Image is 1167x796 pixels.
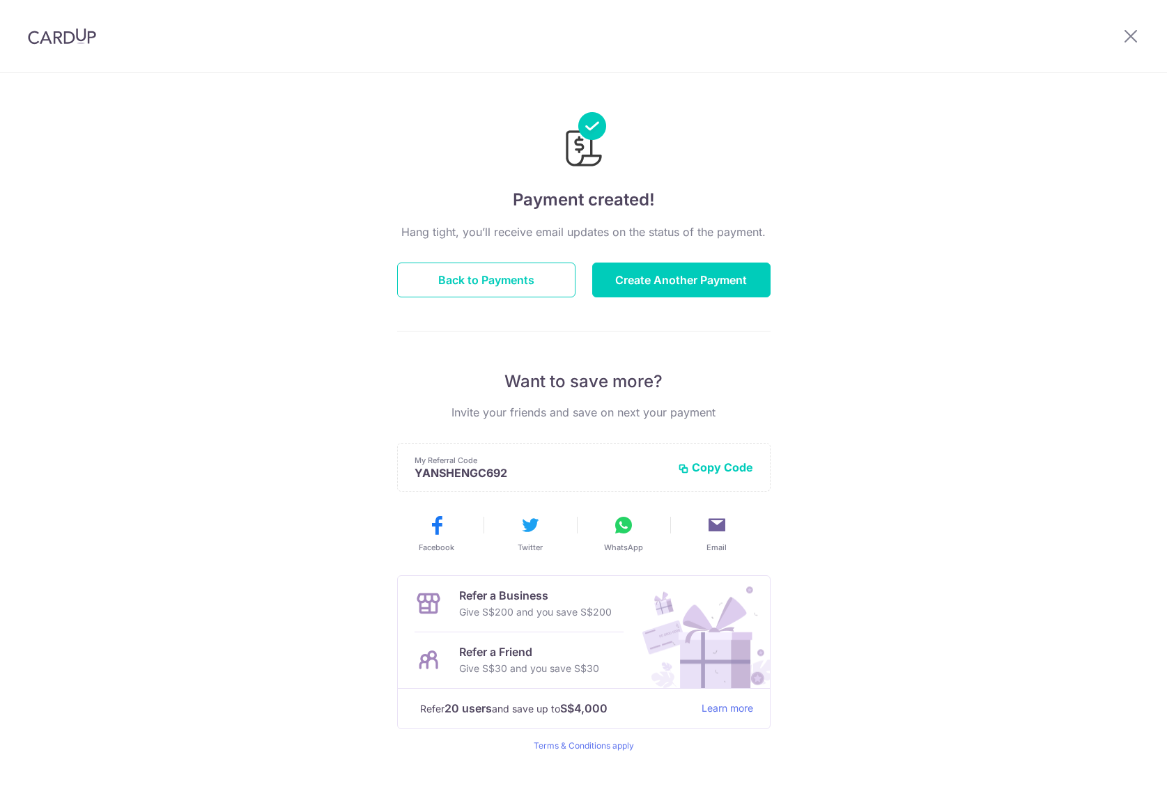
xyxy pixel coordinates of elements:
button: WhatsApp [582,514,665,553]
p: Give S$30 and you save S$30 [459,660,599,677]
p: Want to save more? [397,370,771,393]
p: Refer a Friend [459,643,599,660]
img: Payments [562,112,606,171]
a: Learn more [702,700,753,717]
span: Email [706,542,727,553]
button: Email [676,514,758,553]
button: Facebook [396,514,478,553]
a: Terms & Conditions apply [534,740,634,751]
p: YANSHENGC692 [415,466,667,480]
span: WhatsApp [604,542,643,553]
p: Hang tight, you’ll receive email updates on the status of the payment. [397,224,771,240]
button: Create Another Payment [592,263,771,297]
img: Refer [629,576,770,688]
h4: Payment created! [397,187,771,212]
button: Back to Payments [397,263,575,297]
span: Twitter [518,542,543,553]
p: My Referral Code [415,455,667,466]
strong: S$4,000 [560,700,608,717]
p: Invite your friends and save on next your payment [397,404,771,421]
button: Twitter [489,514,571,553]
button: Copy Code [678,460,753,474]
span: Facebook [419,542,454,553]
img: CardUp [28,28,96,45]
p: Give S$200 and you save S$200 [459,604,612,621]
p: Refer and save up to [420,700,690,717]
p: Refer a Business [459,587,612,604]
strong: 20 users [445,700,492,717]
